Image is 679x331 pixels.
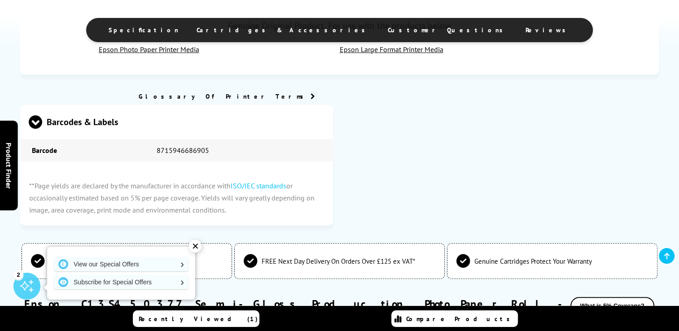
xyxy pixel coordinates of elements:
[406,315,515,323] span: Compare Products
[526,26,570,34] span: Reviews
[139,315,258,323] span: Recently Viewed (1)
[99,45,199,54] a: Epson Photo Paper Printer Media
[145,139,333,161] td: 8715946686905
[231,181,286,190] a: ISO/IEC standards
[29,105,325,139] span: Barcodes & Labels
[197,26,370,34] span: Cartridges & Accessories
[20,171,333,226] p: **Page yields are declared by the manufacturer in accordance with or occasionally estimated based...
[391,310,518,327] a: Compare Products
[388,26,508,34] span: Customer Questions
[13,270,23,279] div: 2
[133,310,259,327] a: Recently Viewed (1)
[139,92,315,100] a: Glossary Of Printer Terms
[262,257,415,266] span: FREE Next Day Delivery On Orders Over £125 ex VAT*
[474,257,592,266] span: Genuine Cartridges Protect Your Warranty
[570,297,654,314] button: What is 5% Coverage?
[21,139,145,161] td: Barcode
[54,275,188,289] a: Subscribe for Special Offers
[4,143,13,189] span: Product Finder
[189,240,202,253] div: ✕
[20,297,658,325] h2: Epson C13S450377 Semi-Gloss Production Photo Paper Roll - 200gsm (36" x 30m) Consumables
[340,45,443,54] a: Epson Large Format Printer Media
[54,257,188,271] a: View our Special Offers
[109,26,179,34] span: Specification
